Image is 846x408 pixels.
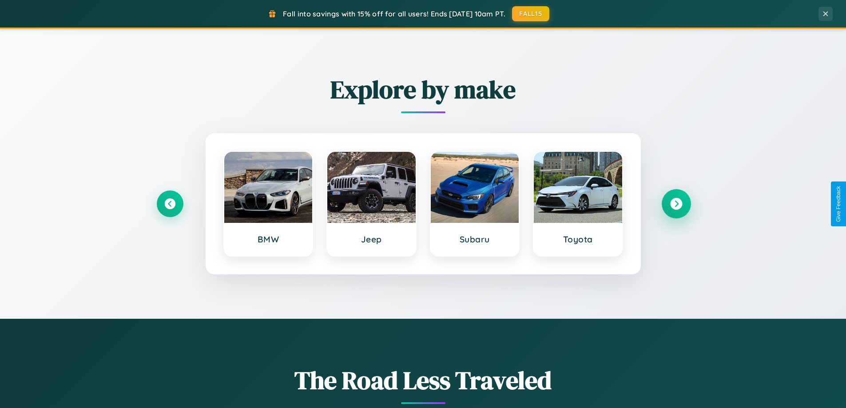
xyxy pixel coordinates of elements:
[336,234,407,245] h3: Jeep
[835,186,842,222] div: Give Feedback
[543,234,613,245] h3: Toyota
[157,72,690,107] h2: Explore by make
[157,363,690,397] h1: The Road Less Traveled
[233,234,304,245] h3: BMW
[283,9,505,18] span: Fall into savings with 15% off for all users! Ends [DATE] 10am PT.
[512,6,549,21] button: FALL15
[440,234,510,245] h3: Subaru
